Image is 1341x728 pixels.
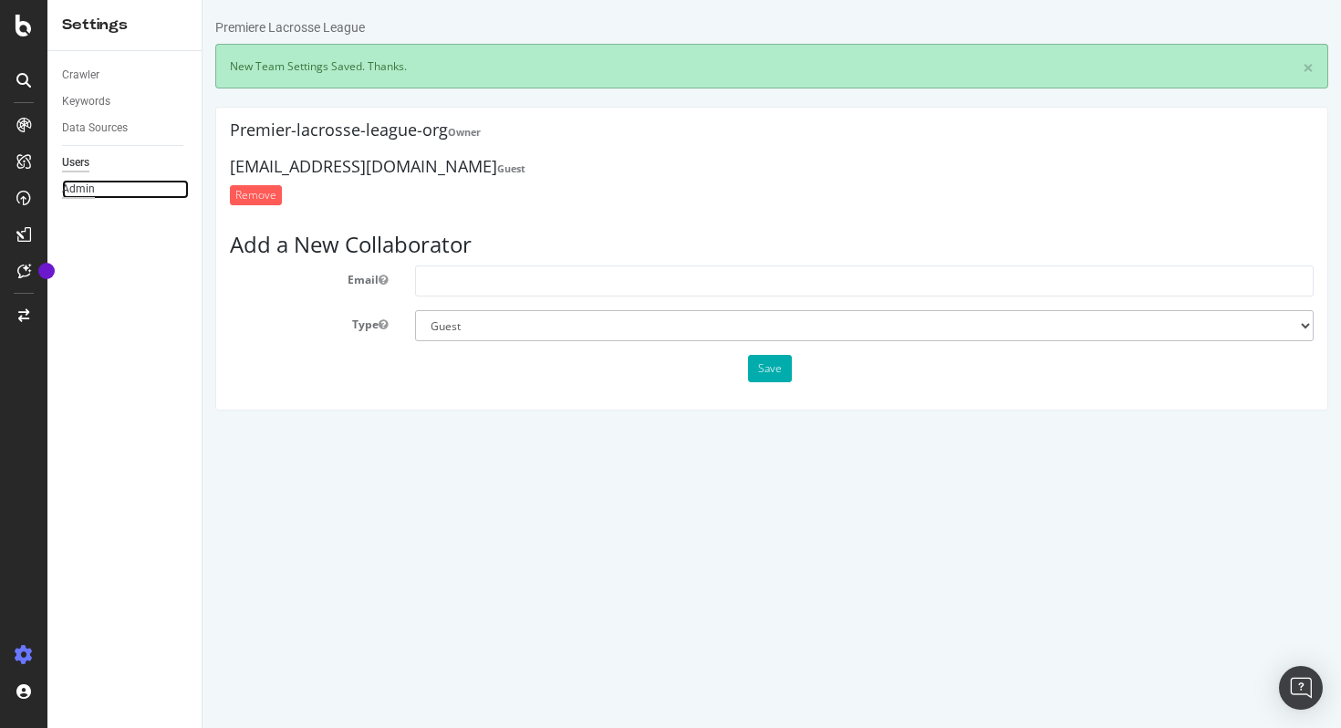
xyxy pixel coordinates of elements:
[62,66,99,85] div: Crawler
[62,92,189,111] a: Keywords
[1279,666,1323,710] div: Open Intercom Messenger
[62,92,110,111] div: Keywords
[14,310,199,332] label: Type
[176,272,185,287] button: Email
[62,15,187,36] div: Settings
[1100,58,1111,78] a: ×
[62,66,189,85] a: Crawler
[62,119,189,138] a: Data Sources
[14,265,199,287] label: Email
[27,233,1111,256] h3: Add a New Collaborator
[62,180,95,199] div: Admin
[27,185,79,205] input: Remove
[62,153,89,172] div: Users
[62,119,128,138] div: Data Sources
[546,355,589,382] button: Save
[245,125,278,139] strong: Owner
[27,158,1111,176] h4: [EMAIL_ADDRESS][DOMAIN_NAME]
[176,317,185,332] button: Type
[38,263,55,279] div: Tooltip anchor
[62,180,189,199] a: Admin
[13,18,162,36] div: Premiere Lacrosse League
[27,121,1111,140] h4: Premier-lacrosse-league-org
[295,161,323,175] strong: Guest
[62,153,189,172] a: Users
[13,44,1126,88] div: New Team Settings Saved. Thanks.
